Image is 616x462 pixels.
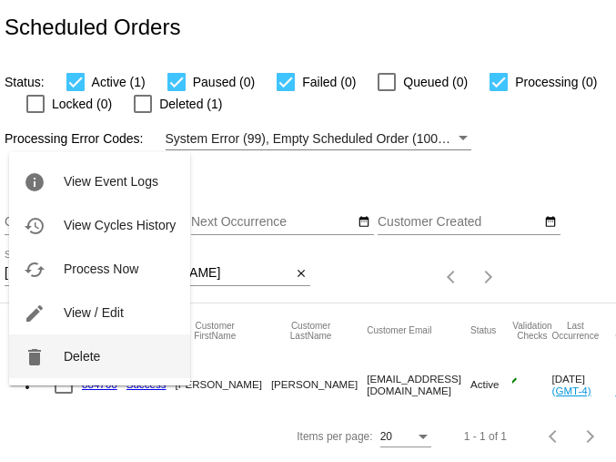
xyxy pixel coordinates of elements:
mat-icon: edit [24,303,45,324]
span: View Event Logs [64,174,158,189]
span: View Cycles History [64,218,176,232]
span: View / Edit [64,305,124,320]
span: Delete [64,349,100,364]
mat-icon: cached [24,259,45,281]
mat-icon: delete [24,346,45,368]
mat-icon: history [24,215,45,237]
span: Process Now [64,262,138,276]
mat-icon: info [24,171,45,193]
